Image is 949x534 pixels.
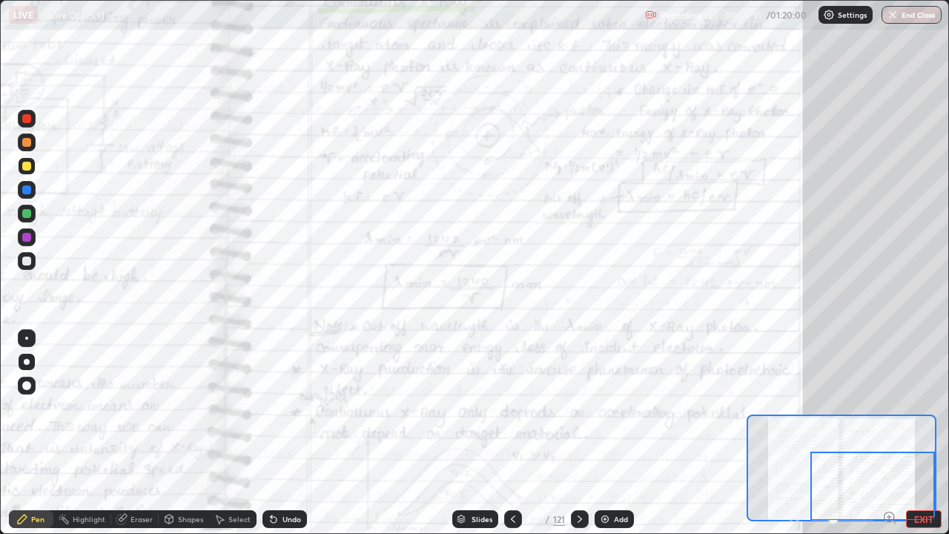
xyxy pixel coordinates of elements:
[882,6,942,24] button: End Class
[31,515,44,523] div: Pen
[528,515,543,524] div: 19
[823,9,835,21] img: class-settings-icons
[887,9,899,21] img: end-class-cross
[838,11,867,19] p: Settings
[645,9,657,21] img: recording.375f2c34.svg
[599,513,611,525] img: add-slide-button
[282,515,301,523] div: Undo
[614,515,628,523] div: Add
[472,515,492,523] div: Slides
[553,512,565,526] div: 121
[73,515,105,523] div: Highlight
[44,9,105,21] p: Wave Optics 11
[660,10,701,21] p: Recording
[228,515,251,523] div: Select
[178,515,203,523] div: Shapes
[546,515,550,524] div: /
[130,515,153,523] div: Eraser
[13,9,33,21] p: LIVE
